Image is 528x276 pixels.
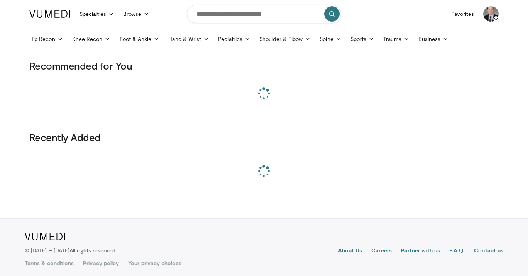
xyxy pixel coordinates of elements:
[483,6,499,22] img: Avatar
[338,247,362,256] a: About Us
[25,233,65,240] img: VuMedi Logo
[25,247,115,254] p: © [DATE] – [DATE]
[187,5,341,23] input: Search topics, interventions
[68,31,115,47] a: Knee Recon
[25,259,74,267] a: Terms & conditions
[29,60,499,72] h3: Recommended for You
[128,259,181,267] a: Your privacy choices
[69,247,115,254] span: All rights reserved
[449,247,465,256] a: F.A.Q.
[379,31,414,47] a: Trauma
[164,31,213,47] a: Hand & Wrist
[447,6,479,22] a: Favorites
[25,31,68,47] a: Hip Recon
[29,131,499,143] h3: Recently Added
[401,247,440,256] a: Partner with us
[474,247,503,256] a: Contact us
[346,31,379,47] a: Sports
[75,6,118,22] a: Specialties
[255,31,315,47] a: Shoulder & Elbow
[414,31,453,47] a: Business
[213,31,255,47] a: Pediatrics
[29,10,70,18] img: VuMedi Logo
[83,259,119,267] a: Privacy policy
[118,6,154,22] a: Browse
[315,31,345,47] a: Spine
[115,31,164,47] a: Foot & Ankle
[371,247,392,256] a: Careers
